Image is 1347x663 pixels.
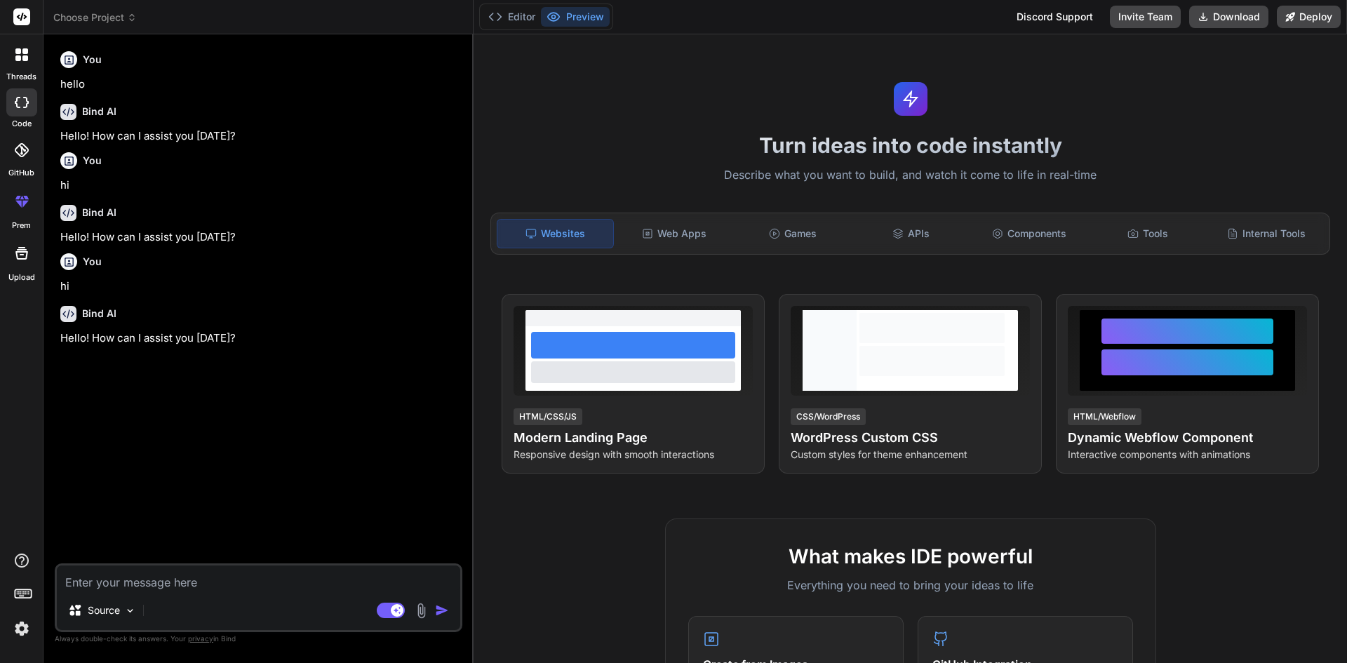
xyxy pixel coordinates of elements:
p: Interactive components with animations [1068,448,1307,462]
label: Upload [8,272,35,283]
h6: You [83,154,102,168]
div: HTML/Webflow [1068,408,1141,425]
p: hello [60,76,460,93]
h6: Bind AI [82,206,116,220]
p: hi [60,178,460,194]
div: HTML/CSS/JS [514,408,582,425]
label: code [12,118,32,130]
h6: Bind AI [82,307,116,321]
p: Source [88,603,120,617]
span: privacy [188,634,213,643]
div: Components [972,219,1087,248]
img: attachment [413,603,429,619]
img: Pick Models [124,605,136,617]
h6: Bind AI [82,105,116,119]
div: CSS/WordPress [791,408,866,425]
p: Always double-check its answers. Your in Bind [55,632,462,645]
h1: Turn ideas into code instantly [482,133,1339,158]
div: APIs [853,219,969,248]
label: prem [12,220,31,232]
button: Invite Team [1110,6,1181,28]
h6: You [83,53,102,67]
img: settings [10,617,34,641]
button: Preview [541,7,610,27]
label: threads [6,71,36,83]
p: Describe what you want to build, and watch it come to life in real-time [482,166,1339,185]
h2: What makes IDE powerful [688,542,1133,571]
h4: Modern Landing Page [514,428,753,448]
button: Deploy [1277,6,1341,28]
div: Discord Support [1008,6,1101,28]
p: Custom styles for theme enhancement [791,448,1030,462]
h4: Dynamic Webflow Component [1068,428,1307,448]
p: Hello! How can I assist you [DATE]? [60,128,460,145]
p: hi [60,279,460,295]
h4: WordPress Custom CSS [791,428,1030,448]
div: Internal Tools [1208,219,1324,248]
div: Games [735,219,851,248]
div: Web Apps [617,219,732,248]
p: Responsive design with smooth interactions [514,448,753,462]
h6: You [83,255,102,269]
div: Tools [1090,219,1206,248]
img: icon [435,603,449,617]
label: GitHub [8,167,34,179]
p: Hello! How can I assist you [DATE]? [60,330,460,347]
span: Choose Project [53,11,137,25]
button: Editor [483,7,541,27]
p: Hello! How can I assist you [DATE]? [60,229,460,246]
button: Download [1189,6,1268,28]
div: Websites [497,219,614,248]
p: Everything you need to bring your ideas to life [688,577,1133,594]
